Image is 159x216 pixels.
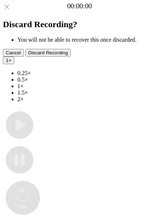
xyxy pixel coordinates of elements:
li: 2× [17,96,156,103]
li: 1.5× [17,90,156,96]
li: 1× [17,83,156,90]
h2: Discard Recording? [3,20,156,29]
li: You will not be able to recover this once discarded. [17,37,156,43]
li: 0.25× [17,70,156,76]
button: Discard Recording [25,49,71,57]
button: 1× [3,57,14,64]
a: 00:00:00 [67,2,92,10]
span: 1 [6,58,8,63]
button: Cancel [3,49,24,57]
li: 0.5× [17,76,156,83]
